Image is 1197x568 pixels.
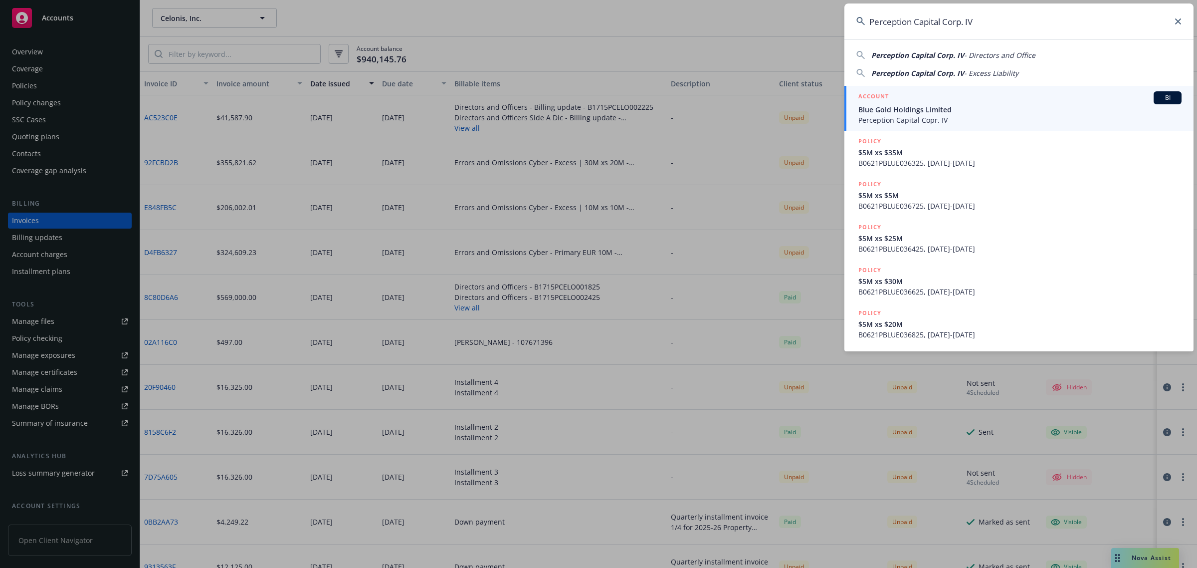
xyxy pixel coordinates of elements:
[844,3,1194,39] input: Search...
[858,233,1182,244] span: $5M xs $25M
[844,260,1194,302] a: POLICY$5M xs $30MB0621PBLUE036625, [DATE]-[DATE]
[858,265,881,275] h5: POLICY
[858,329,1182,340] span: B0621PBLUE036825, [DATE]-[DATE]
[858,308,881,318] h5: POLICY
[844,217,1194,260] a: POLICY$5M xs $25MB0621PBLUE036425, [DATE]-[DATE]
[858,158,1182,168] span: B0621PBLUE036325, [DATE]-[DATE]
[871,50,964,60] span: Perception Capital Corp. IV
[858,319,1182,329] span: $5M xs $20M
[858,190,1182,201] span: $5M xs $5M
[844,302,1194,345] a: POLICY$5M xs $20MB0621PBLUE036825, [DATE]-[DATE]
[858,286,1182,297] span: B0621PBLUE036625, [DATE]-[DATE]
[858,276,1182,286] span: $5M xs $30M
[858,222,881,232] h5: POLICY
[964,50,1035,60] span: - Directors and Office
[871,68,964,78] span: Perception Capital Corp. IV
[858,136,881,146] h5: POLICY
[858,179,881,189] h5: POLICY
[964,68,1018,78] span: - Excess Liability
[858,201,1182,211] span: B0621PBLUE036725, [DATE]-[DATE]
[858,91,889,103] h5: ACCOUNT
[1158,93,1178,102] span: BI
[844,131,1194,174] a: POLICY$5M xs $35MB0621PBLUE036325, [DATE]-[DATE]
[858,104,1182,115] span: Blue Gold Holdings Limited
[858,244,1182,254] span: B0621PBLUE036425, [DATE]-[DATE]
[858,147,1182,158] span: $5M xs $35M
[844,86,1194,131] a: ACCOUNTBIBlue Gold Holdings LimitedPerception Capital Copr. IV
[858,115,1182,125] span: Perception Capital Copr. IV
[844,174,1194,217] a: POLICY$5M xs $5MB0621PBLUE036725, [DATE]-[DATE]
